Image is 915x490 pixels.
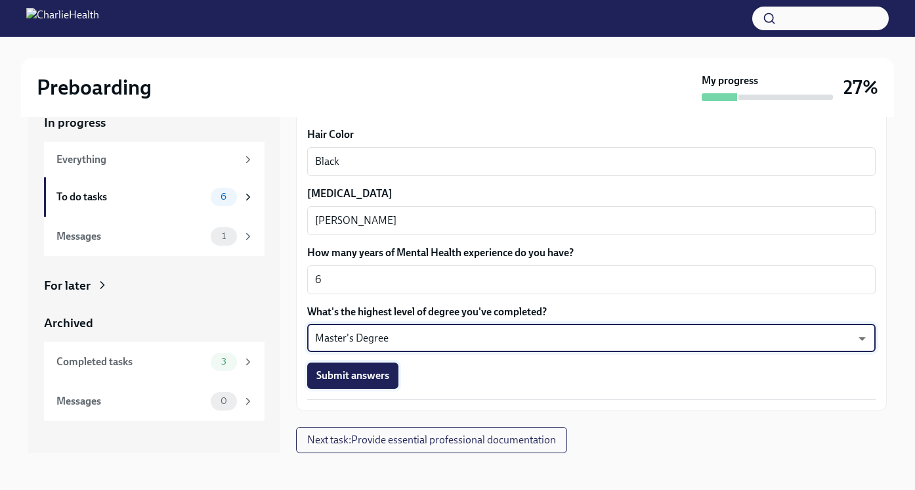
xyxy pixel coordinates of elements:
[44,277,265,294] a: For later
[56,229,205,244] div: Messages
[213,357,234,367] span: 3
[307,363,398,389] button: Submit answers
[307,324,876,352] div: Master's Degree
[307,305,876,319] label: What's the highest level of degree you've completed?
[315,272,868,288] textarea: 6
[44,142,265,177] a: Everything
[316,369,389,382] span: Submit answers
[213,192,234,202] span: 6
[44,217,265,256] a: Messages1
[37,74,152,100] h2: Preboarding
[44,277,91,294] div: For later
[44,177,265,217] a: To do tasks6
[296,427,567,453] button: Next task:Provide essential professional documentation
[56,355,205,369] div: Completed tasks
[56,152,237,167] div: Everything
[44,315,265,332] a: Archived
[26,8,99,29] img: CharlieHealth
[44,114,265,131] a: In progress
[56,394,205,409] div: Messages
[56,190,205,204] div: To do tasks
[315,213,868,229] textarea: [PERSON_NAME]
[44,342,265,382] a: Completed tasks3
[44,382,265,421] a: Messages0
[307,434,556,447] span: Next task : Provide essential professional documentation
[315,154,868,169] textarea: Black
[843,76,878,99] h3: 27%
[307,187,876,201] label: [MEDICAL_DATA]
[307,246,876,260] label: How many years of Mental Health experience do you have?
[702,74,758,88] strong: My progress
[307,127,876,142] label: Hair Color
[213,396,235,406] span: 0
[214,231,234,241] span: 1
